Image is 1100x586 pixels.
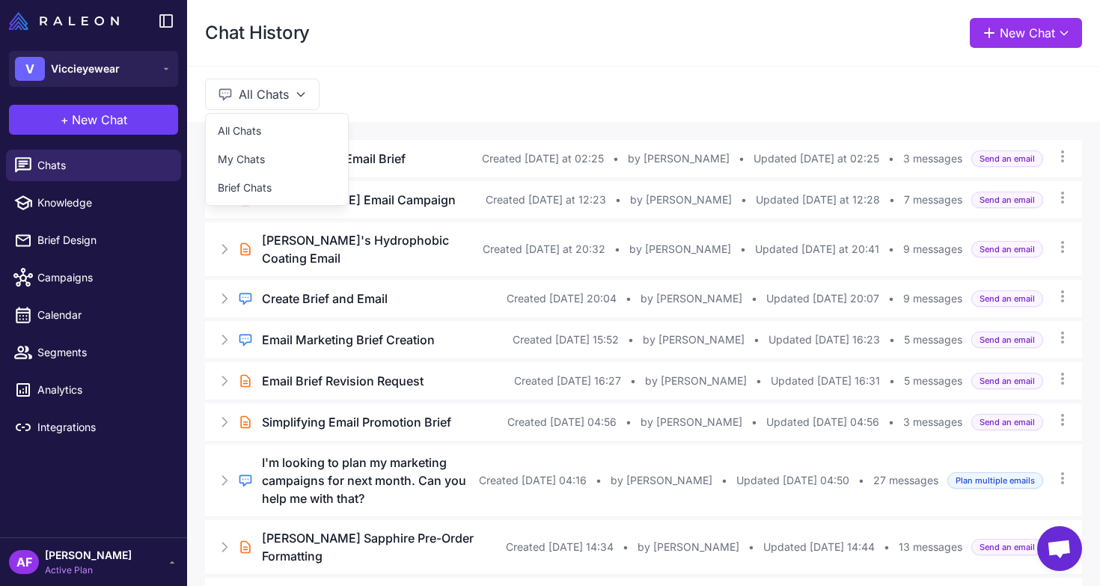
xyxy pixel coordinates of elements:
[645,373,747,389] span: by [PERSON_NAME]
[6,150,181,181] a: Chats
[1037,526,1082,571] a: Open chat
[626,290,632,307] span: •
[771,373,880,389] span: Updated [DATE] 16:31
[736,472,849,489] span: Updated [DATE] 04:50
[72,111,127,129] span: New Chat
[739,150,745,167] span: •
[971,539,1043,556] span: Send an email
[262,331,435,349] h3: Email Marketing Brief Creation
[615,192,621,208] span: •
[903,290,962,307] span: 9 messages
[262,191,456,209] h3: [PERSON_NAME] Email Campaign
[205,79,320,110] button: All Chats
[262,454,479,507] h3: I'm looking to plan my marketing campaigns for next month. Can you help me with that?
[611,472,712,489] span: by [PERSON_NAME]
[507,290,617,307] span: Created [DATE] 20:04
[971,192,1043,209] span: Send an email
[262,529,506,565] h3: [PERSON_NAME] Sapphire Pre-Order Formatting
[888,290,894,307] span: •
[643,332,745,348] span: by [PERSON_NAME]
[754,332,760,348] span: •
[971,150,1043,168] span: Send an email
[486,192,606,208] span: Created [DATE] at 12:23
[6,262,181,293] a: Campaigns
[507,414,617,430] span: Created [DATE] 04:56
[766,414,879,430] span: Updated [DATE] 04:56
[37,307,169,323] span: Calendar
[6,374,181,406] a: Analytics
[628,150,730,167] span: by [PERSON_NAME]
[971,332,1043,349] span: Send an email
[262,290,388,308] h3: Create Brief and Email
[971,373,1043,390] span: Send an email
[514,373,621,389] span: Created [DATE] 16:27
[9,105,178,135] button: +New Chat
[61,111,69,129] span: +
[613,150,619,167] span: •
[971,414,1043,431] span: Send an email
[754,150,879,167] span: Updated [DATE] at 02:25
[899,539,962,555] span: 13 messages
[766,290,879,307] span: Updated [DATE] 20:07
[482,150,604,167] span: Created [DATE] at 02:25
[206,117,348,145] button: All Chats
[629,241,731,257] span: by [PERSON_NAME]
[37,195,169,211] span: Knowledge
[904,332,962,348] span: 5 messages
[763,539,875,555] span: Updated [DATE] 14:44
[751,414,757,430] span: •
[45,564,132,577] span: Active Plan
[889,332,895,348] span: •
[741,192,747,208] span: •
[888,241,894,257] span: •
[37,344,169,361] span: Segments
[755,241,879,257] span: Updated [DATE] at 20:41
[756,373,762,389] span: •
[858,472,864,489] span: •
[262,372,424,390] h3: Email Brief Revision Request
[903,150,962,167] span: 3 messages
[947,472,1043,489] span: Plan multiple emails
[37,419,169,436] span: Integrations
[721,472,727,489] span: •
[9,550,39,574] div: AF
[889,373,895,389] span: •
[37,269,169,286] span: Campaigns
[903,241,962,257] span: 9 messages
[628,332,634,348] span: •
[6,187,181,219] a: Knowledge
[6,299,181,331] a: Calendar
[45,547,132,564] span: [PERSON_NAME]
[614,241,620,257] span: •
[638,539,739,555] span: by [PERSON_NAME]
[751,290,757,307] span: •
[970,18,1082,48] button: New Chat
[626,414,632,430] span: •
[51,61,120,77] span: Viccieyewear
[888,150,894,167] span: •
[483,241,605,257] span: Created [DATE] at 20:32
[630,192,732,208] span: by [PERSON_NAME]
[262,231,483,267] h3: [PERSON_NAME]'s Hydrophobic Coating Email
[262,413,451,431] h3: Simplifying Email Promotion Brief
[884,539,890,555] span: •
[37,232,169,248] span: Brief Design
[641,414,742,430] span: by [PERSON_NAME]
[6,412,181,443] a: Integrations
[904,192,962,208] span: 7 messages
[904,373,962,389] span: 5 messages
[769,332,880,348] span: Updated [DATE] 16:23
[903,414,962,430] span: 3 messages
[740,241,746,257] span: •
[206,174,348,202] button: Brief Chats
[9,12,125,30] a: Raleon Logo
[513,332,619,348] span: Created [DATE] 15:52
[889,192,895,208] span: •
[6,225,181,256] a: Brief Design
[971,241,1043,258] span: Send an email
[9,51,178,87] button: VViccieyewear
[479,472,587,489] span: Created [DATE] 04:16
[630,373,636,389] span: •
[756,192,880,208] span: Updated [DATE] at 12:28
[506,539,614,555] span: Created [DATE] 14:34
